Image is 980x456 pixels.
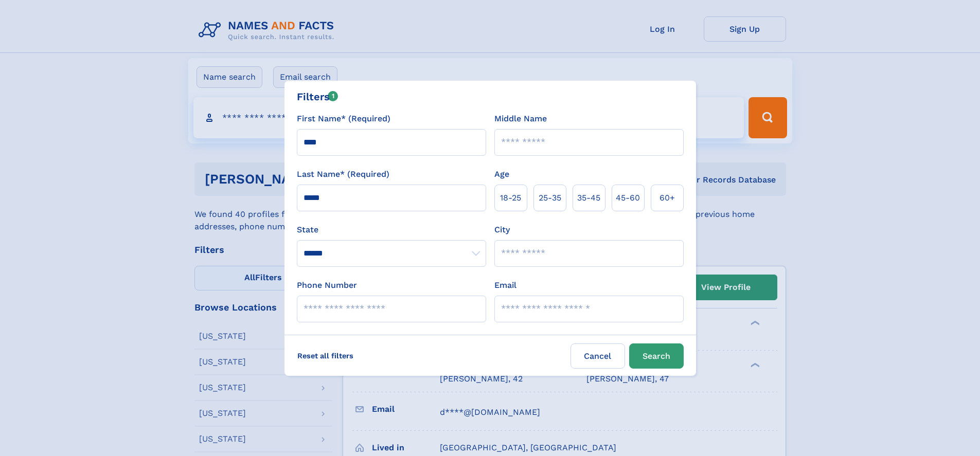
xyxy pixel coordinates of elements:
span: 25‑35 [539,192,561,204]
label: First Name* (Required) [297,113,390,125]
span: 45‑60 [616,192,640,204]
label: Reset all filters [291,343,360,368]
label: Last Name* (Required) [297,168,389,180]
label: Middle Name [494,113,547,125]
span: 60+ [660,192,675,204]
label: City [494,224,510,236]
label: Age [494,168,509,180]
div: Filters [297,89,338,104]
label: Cancel [571,343,625,369]
span: 18‑25 [500,192,521,204]
button: Search [629,343,684,369]
label: Phone Number [297,279,357,291]
span: 35‑45 [577,192,600,204]
label: State [297,224,486,236]
label: Email [494,279,516,291]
